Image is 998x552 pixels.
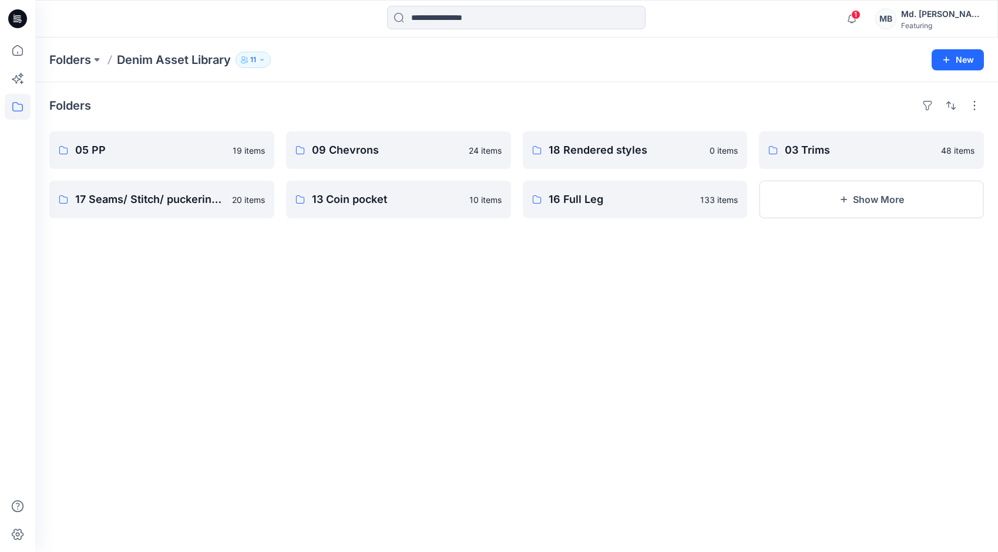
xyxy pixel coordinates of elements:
a: 16 Full Leg133 items [523,181,748,218]
div: Md. [PERSON_NAME] [901,7,983,21]
p: 133 items [700,194,738,206]
div: Featuring [901,21,983,30]
p: 20 items [232,194,265,206]
h4: Folders [49,99,91,113]
p: 05 PP [75,142,226,158]
a: Folders [49,52,91,68]
a: 09 Chevrons24 items [286,131,511,169]
p: 09 Chevrons [312,142,462,158]
p: Denim Asset Library [117,52,231,68]
p: 16 Full Leg [549,191,694,208]
a: 17 Seams/ Stitch/ puckering/ shadows20 items [49,181,274,218]
a: 13 Coin pocket10 items [286,181,511,218]
button: New [932,49,984,70]
a: 18 Rendered styles0 items [523,131,748,169]
p: 11 [250,53,256,66]
button: Show More [759,181,984,218]
a: 05 PP19 items [49,131,274,169]
p: 13 Coin pocket [312,191,462,208]
p: 24 items [469,144,502,157]
p: 19 items [233,144,265,157]
p: 18 Rendered styles [549,142,703,158]
p: 48 items [941,144,975,157]
button: 11 [236,52,271,68]
div: MB [875,8,896,29]
p: 10 items [469,194,502,206]
p: 17 Seams/ Stitch/ puckering/ shadows [75,191,225,208]
span: 1 [851,10,861,19]
a: 03 Trims48 items [759,131,984,169]
p: 03 Trims [785,142,934,158]
p: 0 items [710,144,738,157]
